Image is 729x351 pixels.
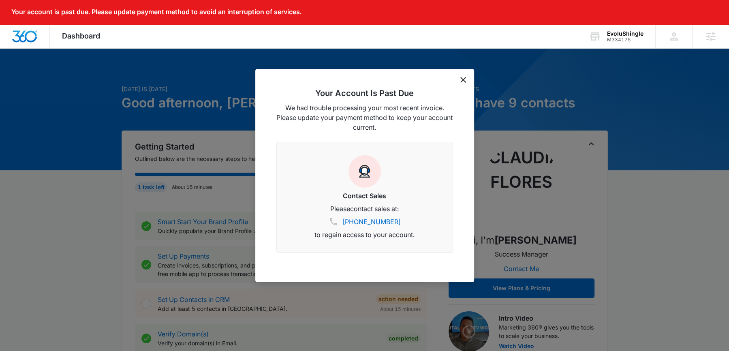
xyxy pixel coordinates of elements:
p: We had trouble processing your most recent invoice. Please update your payment method to keep you... [276,103,453,132]
div: Dashboard [50,24,112,48]
a: [PHONE_NUMBER] [342,217,401,227]
h3: Contact Sales [286,191,443,201]
button: dismiss this dialog [460,77,466,83]
span: Dashboard [62,32,100,40]
p: Your account is past due. Please update payment method to avoid an interruption of services. [11,8,301,16]
div: account name [607,30,643,37]
h2: Your Account Is Past Due [276,88,453,98]
div: account id [607,37,643,43]
p: Please contact sales at: to regain access to your account. [286,204,443,240]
